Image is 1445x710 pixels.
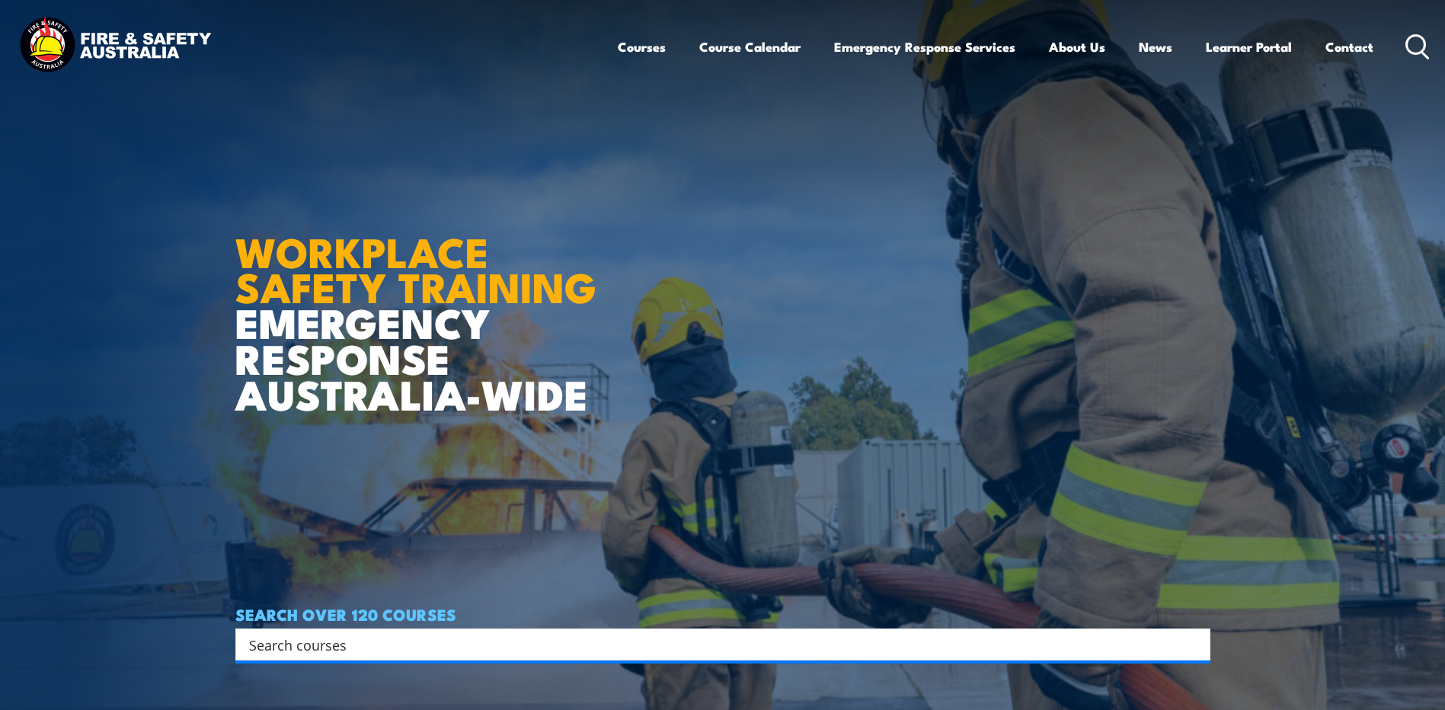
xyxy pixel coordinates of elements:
button: Search magnifier button [1184,634,1205,655]
strong: WORKPLACE SAFETY TRAINING [235,219,596,318]
a: Contact [1325,27,1373,67]
a: Emergency Response Services [834,27,1015,67]
a: Course Calendar [699,27,801,67]
a: About Us [1049,27,1105,67]
input: Search input [249,633,1177,656]
a: Learner Portal [1206,27,1292,67]
h1: EMERGENCY RESPONSE AUSTRALIA-WIDE [235,195,608,411]
a: News [1139,27,1172,67]
h4: SEARCH OVER 120 COURSES [235,606,1210,622]
form: Search form [252,634,1180,655]
a: Courses [618,27,666,67]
